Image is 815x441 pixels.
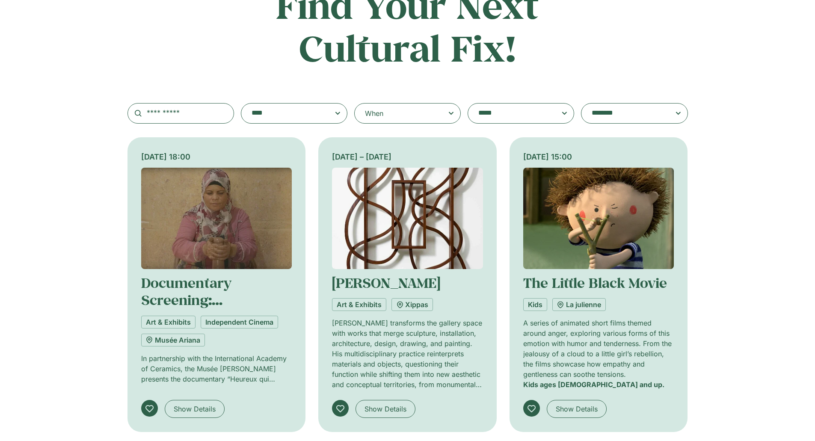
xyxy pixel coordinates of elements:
[141,151,292,163] div: [DATE] 18:00
[165,400,225,418] a: Show Details
[523,274,667,292] a: The Little Black Movie
[552,298,606,311] a: La julienne
[365,108,383,118] div: When
[141,316,196,329] a: Art & Exhibits
[523,318,674,379] p: A series of animated short films themed around anger, exploring various forms of this emotion wit...
[141,353,292,384] p: In partnership with the International Academy of Ceramics, the Musée [PERSON_NAME] presents the d...
[332,298,386,311] a: Art & Exhibits
[523,168,674,269] img: Coolturalia - Le Petit Black Movie (dès 4 ans)
[556,404,598,414] span: Show Details
[523,298,547,311] a: Kids
[356,400,415,418] a: Show Details
[332,274,440,292] a: [PERSON_NAME]
[174,404,216,414] span: Show Details
[547,400,607,418] a: Show Details
[141,168,292,269] img: Coolturalia - Projection du documentaire: Heureux qui comme Tounès
[201,316,278,329] a: Independent Cinema
[523,380,664,389] strong: Kids ages [DEMOGRAPHIC_DATA] and up.
[332,151,483,163] div: [DATE] – [DATE]
[141,334,205,346] a: Musée Ariana
[252,107,320,119] textarea: Search
[141,274,274,343] a: Documentary Screening: [PERSON_NAME] qui comme Tounès
[332,168,483,269] img: Coolturalia - Pablo Reinoso
[365,404,406,414] span: Show Details
[332,318,483,390] p: [PERSON_NAME] transforms the gallery space with works that merge sculpture, installation, archite...
[391,298,433,311] a: Xippas
[478,107,547,119] textarea: Search
[523,151,674,163] div: [DATE] 15:00
[592,107,660,119] textarea: Search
